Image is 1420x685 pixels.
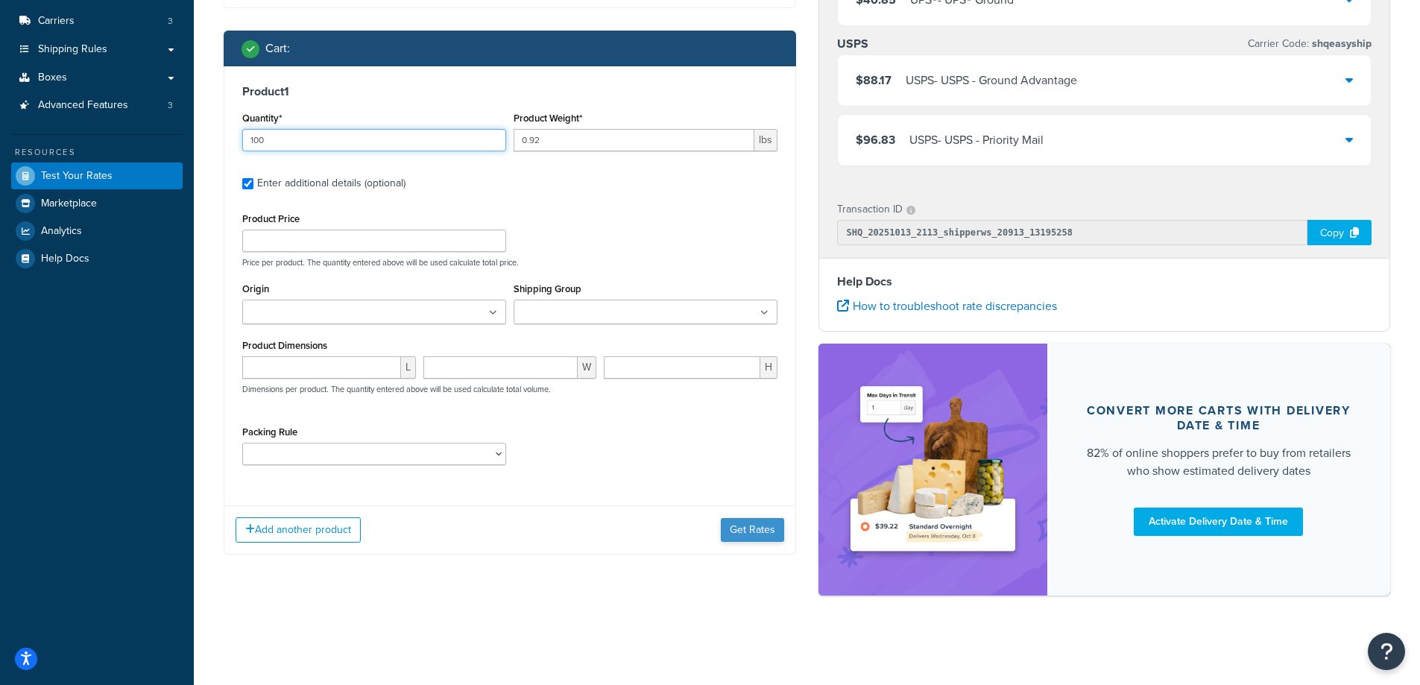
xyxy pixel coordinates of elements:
[11,64,183,92] a: Boxes
[38,99,128,112] span: Advanced Features
[41,253,89,265] span: Help Docs
[1083,403,1355,433] div: Convert more carts with delivery date & time
[38,15,75,28] span: Carriers
[38,72,67,84] span: Boxes
[1248,34,1372,54] p: Carrier Code:
[41,225,82,238] span: Analytics
[239,384,551,394] p: Dimensions per product. The quantity entered above will be used calculate total volume.
[11,7,183,35] li: Carriers
[1307,220,1372,245] div: Copy
[41,198,97,210] span: Marketplace
[1309,36,1372,51] span: shqeasyship
[837,273,1372,291] h4: Help Docs
[841,366,1025,573] img: feature-image-ddt-36eae7f7280da8017bfb280eaccd9c446f90b1fe08728e4019434db127062ab4.png
[754,129,777,151] span: lbs
[11,92,183,119] li: Advanced Features
[837,37,868,51] h3: USPS
[239,257,781,268] p: Price per product. The quantity entered above will be used calculate total price.
[168,15,173,28] span: 3
[514,283,581,294] label: Shipping Group
[837,297,1057,315] a: How to troubleshoot rate discrepancies
[41,170,113,183] span: Test Your Rates
[11,162,183,189] a: Test Your Rates
[242,178,253,189] input: Enter additional details (optional)
[1083,444,1355,480] div: 82% of online shoppers prefer to buy from retailers who show estimated delivery dates
[242,283,269,294] label: Origin
[721,518,784,542] button: Get Rates
[38,43,107,56] span: Shipping Rules
[242,340,327,351] label: Product Dimensions
[242,129,506,151] input: 0
[242,426,297,438] label: Packing Rule
[265,42,290,55] h2: Cart :
[1368,633,1405,670] button: Open Resource Center
[11,7,183,35] a: Carriers3
[11,146,183,159] div: Resources
[242,113,282,124] label: Quantity*
[168,99,173,112] span: 3
[578,356,596,379] span: W
[11,245,183,272] a: Help Docs
[856,72,892,89] span: $88.17
[242,213,300,224] label: Product Price
[11,36,183,63] a: Shipping Rules
[236,517,361,543] button: Add another product
[11,92,183,119] a: Advanced Features3
[514,129,754,151] input: 0.00
[856,131,895,148] span: $96.83
[909,130,1044,151] div: USPS - USPS - Priority Mail
[401,356,416,379] span: L
[514,113,582,124] label: Product Weight*
[242,84,777,99] h3: Product 1
[11,218,183,244] a: Analytics
[257,173,406,194] div: Enter additional details (optional)
[1134,508,1303,536] a: Activate Delivery Date & Time
[11,190,183,217] a: Marketplace
[760,356,777,379] span: H
[906,70,1077,91] div: USPS - USPS - Ground Advantage
[837,199,903,220] p: Transaction ID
